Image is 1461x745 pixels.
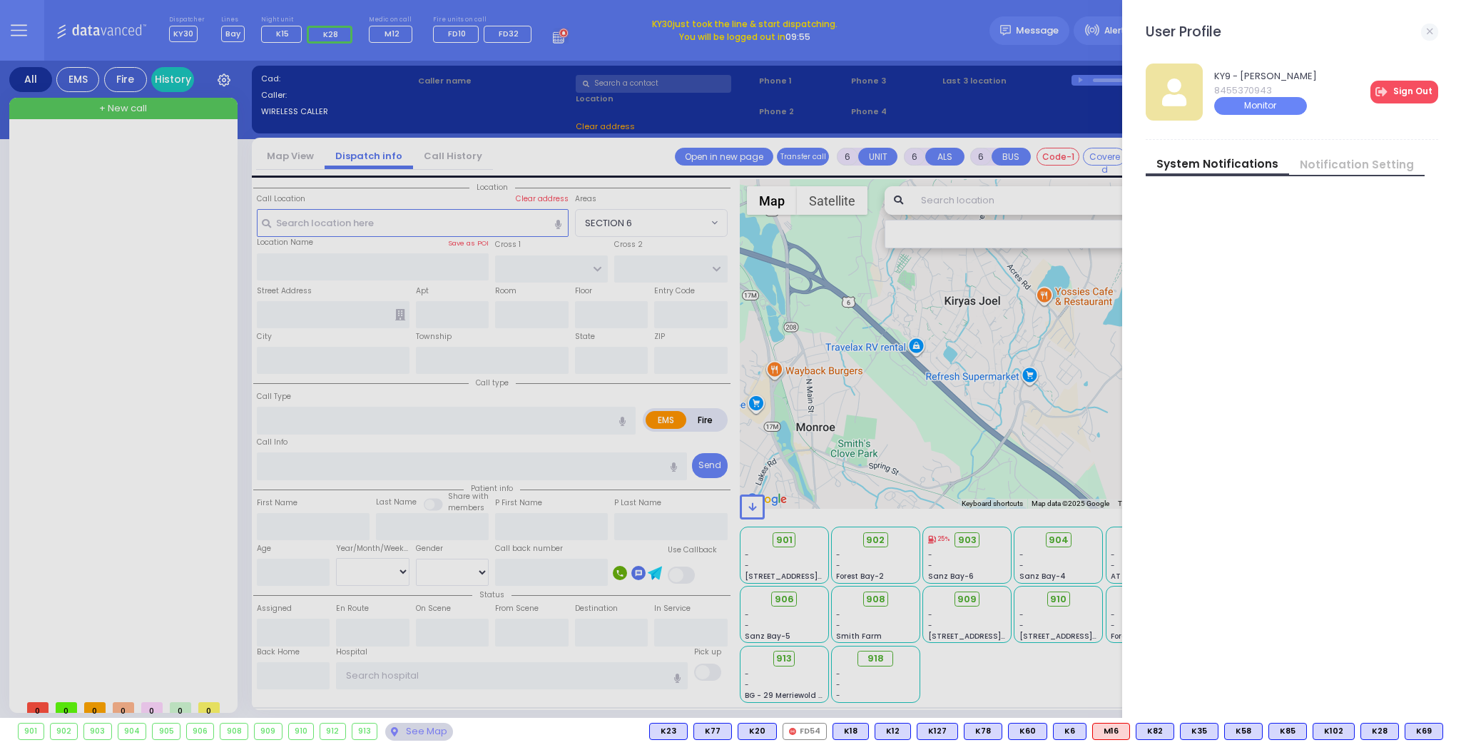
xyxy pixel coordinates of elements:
[738,723,777,740] div: BLS
[1360,723,1399,740] div: BLS
[875,723,911,740] div: BLS
[220,724,248,739] div: 908
[320,724,345,739] div: 912
[875,723,911,740] div: K12
[1053,723,1086,740] div: K6
[833,723,869,740] div: BLS
[1008,723,1047,740] div: BLS
[649,723,688,740] div: BLS
[1405,723,1443,740] div: BLS
[1289,157,1425,172] a: Notification Setting
[255,724,282,739] div: 909
[917,723,958,740] div: K127
[84,724,111,739] div: 903
[1053,723,1086,740] div: BLS
[1180,723,1218,740] div: K35
[1224,723,1263,740] div: BLS
[1180,723,1218,740] div: BLS
[19,724,44,739] div: 901
[693,723,732,740] div: BLS
[1092,723,1130,740] div: M16
[1146,24,1221,40] h3: User Profile
[385,723,452,741] div: See map
[1008,723,1047,740] div: K60
[964,723,1002,740] div: K78
[289,724,314,739] div: 910
[1360,723,1399,740] div: K28
[1136,723,1174,740] div: K82
[352,724,377,739] div: 913
[1214,97,1307,115] div: Monitor
[1092,723,1130,740] div: ALS
[693,723,732,740] div: K77
[1370,81,1438,103] a: Sign Out
[1313,723,1355,740] div: K102
[1214,83,1317,98] span: 8455370943
[917,723,958,740] div: BLS
[833,723,869,740] div: K18
[1136,723,1174,740] div: BLS
[1313,723,1355,740] div: BLS
[649,723,688,740] div: K23
[153,724,180,739] div: 905
[1268,723,1307,740] div: BLS
[1146,156,1289,171] a: System Notifications
[1405,723,1443,740] div: K69
[118,724,146,739] div: 904
[783,723,827,740] div: FD54
[1268,723,1307,740] div: K85
[738,723,777,740] div: K20
[51,724,78,739] div: 902
[964,723,1002,740] div: BLS
[1214,69,1317,83] span: KY9 - [PERSON_NAME]
[1214,69,1317,97] a: KY9 - [PERSON_NAME] 8455370943
[1224,723,1263,740] div: K58
[789,728,796,735] img: red-radio-icon.svg
[187,724,214,739] div: 906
